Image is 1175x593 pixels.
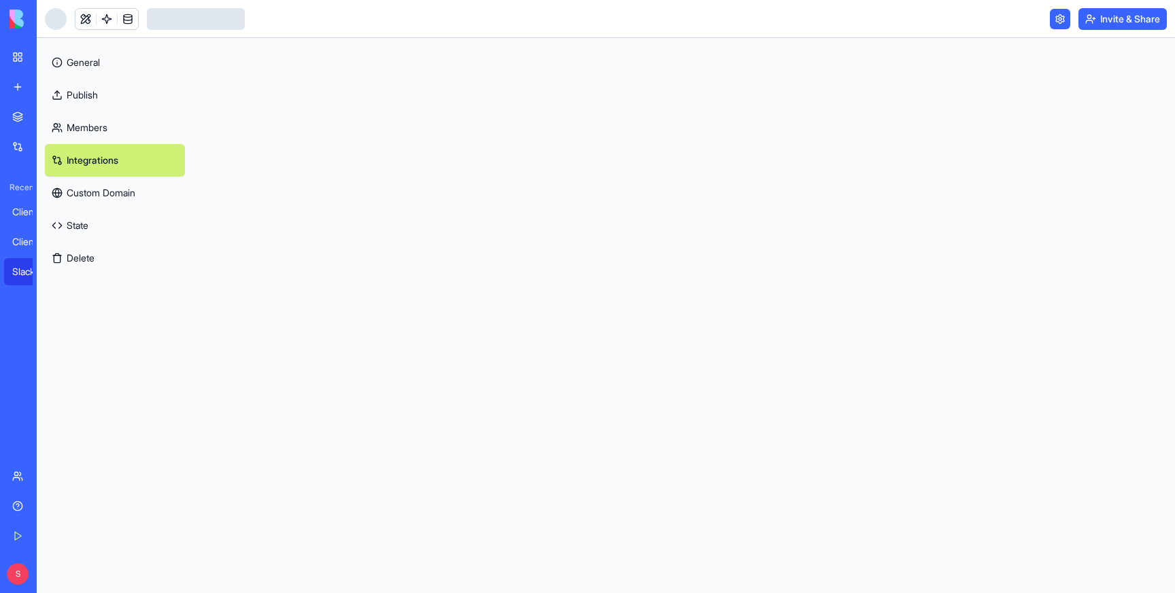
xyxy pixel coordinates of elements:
[4,198,58,226] a: Client Management System
[12,265,50,278] div: Slack Channel Explorer
[45,111,185,144] a: Members
[45,79,185,111] a: Publish
[12,205,50,219] div: Client Management System
[45,177,185,209] a: Custom Domain
[12,235,50,249] div: ClientFlow Pro
[45,46,185,79] a: General
[45,144,185,177] a: Integrations
[4,182,33,193] span: Recent
[4,258,58,285] a: Slack Channel Explorer
[45,209,185,242] a: State
[1078,8,1167,30] button: Invite & Share
[4,228,58,255] a: ClientFlow Pro
[10,10,94,29] img: logo
[7,563,29,585] span: S
[45,242,185,274] button: Delete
